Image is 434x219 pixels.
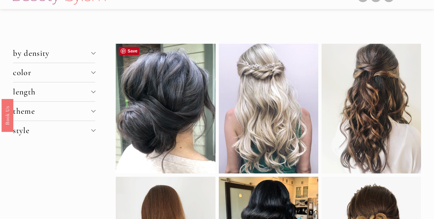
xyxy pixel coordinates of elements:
span: style [13,125,91,135]
button: length [13,82,95,101]
span: by density [13,48,91,58]
a: Book Us [2,99,13,132]
button: color [13,63,95,82]
button: style [13,121,95,140]
a: Pin it! [119,47,139,55]
span: theme [13,106,91,116]
span: color [13,68,91,78]
span: length [13,87,91,97]
button: by density [13,44,95,63]
button: theme [13,102,95,121]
